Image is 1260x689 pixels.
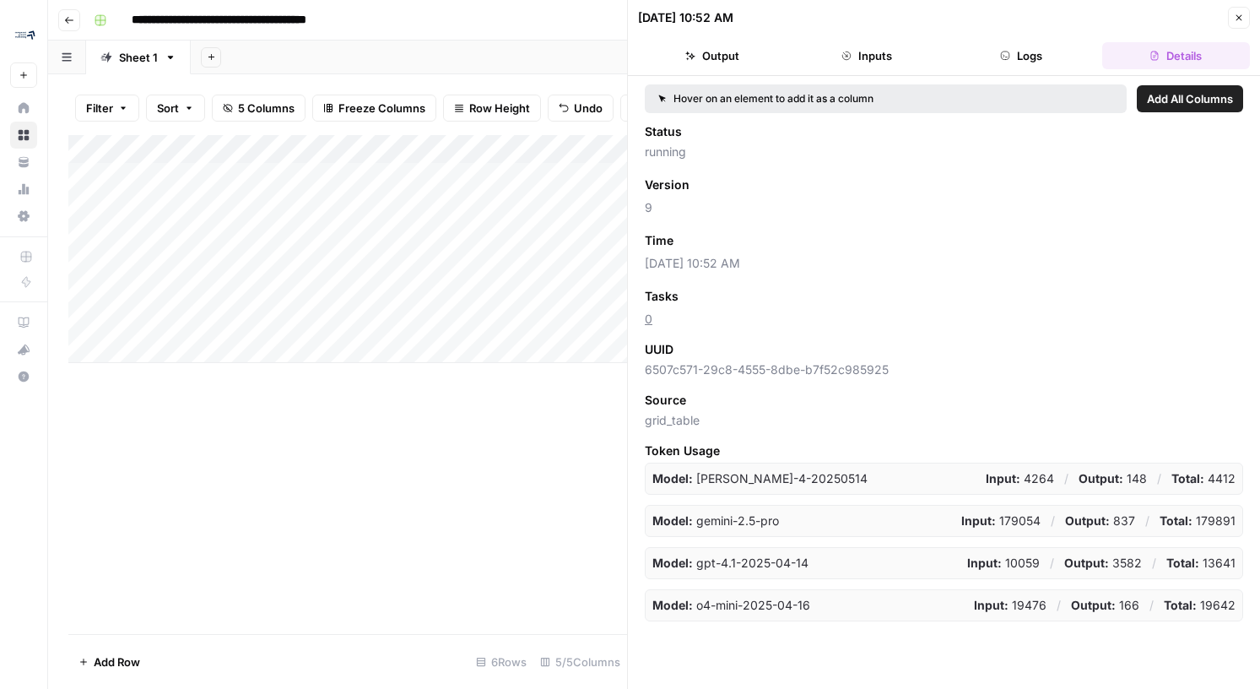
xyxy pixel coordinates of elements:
[1079,471,1123,486] strong: Output:
[652,555,808,572] p: gpt-4.1-2025-04-14
[1171,470,1236,487] p: 4412
[94,654,140,670] span: Add Row
[1157,470,1161,487] p: /
[548,95,614,122] button: Undo
[1160,513,1236,529] p: 179891
[1152,555,1156,572] p: /
[1160,513,1192,528] strong: Total:
[645,312,652,326] a: 0
[574,100,603,117] span: Undo
[1137,85,1243,112] button: Add All Columns
[11,337,36,362] div: What's new?
[1166,555,1236,572] p: 13641
[469,648,533,675] div: 6 Rows
[533,648,627,675] div: 5/5 Columns
[974,598,1009,612] strong: Input:
[338,100,425,117] span: Freeze Columns
[652,598,693,612] strong: Model:
[1050,555,1054,572] p: /
[1079,470,1147,487] p: 148
[238,100,295,117] span: 5 Columns
[1164,598,1197,612] strong: Total:
[86,41,191,74] a: Sheet 1
[1147,90,1233,107] span: Add All Columns
[10,176,37,203] a: Usage
[10,122,37,149] a: Browse
[1166,556,1199,570] strong: Total:
[10,309,37,336] a: AirOps Academy
[68,648,150,675] button: Add Row
[986,471,1020,486] strong: Input:
[1071,597,1139,614] p: 166
[75,95,139,122] button: Filter
[1065,513,1135,529] p: 837
[157,100,179,117] span: Sort
[1171,471,1204,486] strong: Total:
[658,91,993,106] div: Hover on an element to add it as a column
[645,341,673,358] span: UUID
[1064,556,1109,570] strong: Output:
[961,513,996,528] strong: Input:
[652,471,693,486] strong: Model:
[1164,597,1236,614] p: 19642
[1149,597,1154,614] p: /
[645,288,679,305] span: Tasks
[645,232,673,249] span: Time
[652,513,779,529] p: gemini-2.5-pro
[1057,597,1061,614] p: /
[443,95,541,122] button: Row Height
[10,149,37,176] a: Your Data
[986,470,1054,487] p: 4264
[652,513,693,528] strong: Model:
[645,123,682,140] span: Status
[1051,513,1055,529] p: /
[645,176,689,193] span: Version
[1064,470,1068,487] p: /
[10,363,37,390] button: Help + Support
[212,95,306,122] button: 5 Columns
[10,203,37,230] a: Settings
[652,597,810,614] p: o4-mini-2025-04-16
[1065,513,1110,528] strong: Output:
[645,144,1243,160] span: running
[652,556,693,570] strong: Model:
[645,412,1243,429] span: grid_table
[967,556,1002,570] strong: Input:
[792,42,940,69] button: Inputs
[1145,513,1149,529] p: /
[312,95,436,122] button: Freeze Columns
[967,555,1040,572] p: 10059
[1071,598,1116,612] strong: Output:
[645,199,1243,216] span: 9
[974,597,1046,614] p: 19476
[119,49,158,66] div: Sheet 1
[652,470,868,487] p: claude-sonnet-4-20250514
[146,95,205,122] button: Sort
[1102,42,1250,69] button: Details
[638,42,786,69] button: Output
[948,42,1095,69] button: Logs
[1064,555,1142,572] p: 3582
[645,392,686,409] span: Source
[10,19,41,50] img: Compound Growth Logo
[961,513,1041,529] p: 179054
[10,95,37,122] a: Home
[469,100,530,117] span: Row Height
[638,9,733,26] div: [DATE] 10:52 AM
[10,336,37,363] button: What's new?
[86,100,113,117] span: Filter
[645,442,1243,459] span: Token Usage
[645,361,1243,378] span: 6507c571-29c8-4555-8dbe-b7f52c985925
[645,255,1243,272] span: [DATE] 10:52 AM
[10,14,37,56] button: Workspace: Compound Growth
